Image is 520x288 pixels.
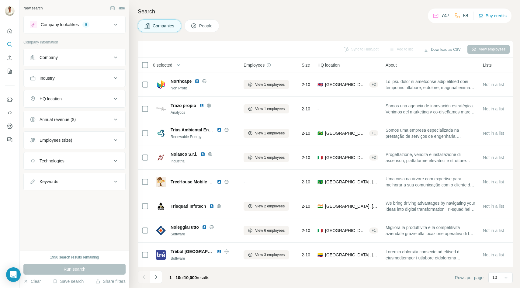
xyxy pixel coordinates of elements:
[156,128,166,138] img: Logo of Trias Ambiental Engenharia e Consultoria
[483,155,504,160] span: Not in a list
[171,78,192,84] span: Northcape
[317,227,323,234] span: 🇮🇹
[5,134,15,145] button: Feedback
[171,102,196,109] span: Trazo propio
[156,153,166,162] img: Logo of Nolasco S.r.l.
[483,106,504,111] span: Not in a list
[317,203,323,209] span: 🇮🇳
[302,179,310,185] span: 2-10
[217,179,222,184] img: LinkedIn logo
[23,5,43,11] div: New search
[5,107,15,118] button: Use Surfe API
[138,7,513,16] h4: Search
[386,249,476,261] span: Loremip dolorsita consecte ad elitsed d eiusmodtempor i utlabore etdolorema aliquaenim adm veniam...
[302,154,310,161] span: 2-10
[386,224,476,237] span: Migliora la produttività e la competitività aziendale grazie alla locazione operativa di tutti i ...
[478,12,507,20] button: Buy credits
[302,252,310,258] span: 2-10
[5,6,15,16] img: Avatar
[23,278,41,284] button: Clear
[24,71,125,85] button: Industry
[200,152,205,157] img: LinkedIn logo
[369,82,378,87] div: + 2
[244,226,289,235] button: View 6 employees
[302,106,310,112] span: 2-10
[50,255,99,260] div: 1990 search results remaining
[171,203,206,209] span: Trisquad Infotech
[5,52,15,63] button: Enrich CSV
[24,17,125,32] button: Company lookalikes6
[171,151,197,157] span: Nolasco S.r.l.
[40,75,55,81] div: Industry
[255,228,285,233] span: View 6 employees
[386,176,476,188] span: Uma casa na árvore com expertise para melhorar a sua comunicação com o cliente de forma sustentáv...
[302,82,310,88] span: 2-10
[40,137,72,143] div: Employees (size)
[483,204,504,209] span: Not in a list
[255,203,285,209] span: View 2 employees
[5,39,15,50] button: Search
[24,154,125,168] button: Technologies
[156,201,166,211] img: Logo of Trisquad Infotech
[302,62,310,68] span: Size
[386,151,476,164] span: Progettazione, vendita e installazione di ascensori, piattaforme elevatrici e strutture metallich...
[386,103,476,115] span: Somos una agencia de innovación estratégica. Venimos del marketing y co-diseñamos marcas con rele...
[302,227,310,234] span: 2-10
[325,203,378,209] span: [GEOGRAPHIC_DATA], [GEOGRAPHIC_DATA]
[317,62,340,68] span: HQ location
[6,267,21,282] div: Open Intercom Messenger
[156,226,166,235] img: Logo of NoleggiaTutto
[24,133,125,147] button: Employees (size)
[255,130,285,136] span: View 1 employees
[24,92,125,106] button: HQ location
[5,66,15,77] button: My lists
[317,82,323,88] span: 🇬🇧
[199,103,204,108] img: LinkedIn logo
[255,82,285,87] span: View 1 employees
[255,252,285,258] span: View 3 employees
[483,82,504,87] span: Not in a list
[255,155,285,160] span: View 1 employees
[244,80,289,89] button: View 1 employees
[492,274,497,280] p: 10
[40,96,62,102] div: HQ location
[419,45,465,54] button: Download as CSV
[317,130,323,136] span: 🇧🇷
[171,127,255,132] span: Trias Ambiental Engenharia e Consultoria
[5,121,15,132] button: Dashboard
[386,62,397,68] span: About
[386,127,476,139] span: Somos uma empresa especializada na prestação de serviços de engenharia, consultoria e assessoria ...
[171,224,199,230] span: NoleggiaTutto
[325,179,378,185] span: [GEOGRAPHIC_DATA], [GEOGRAPHIC_DATA]
[24,112,125,127] button: Annual revenue ($)
[24,50,125,65] button: Company
[202,225,207,230] img: LinkedIn logo
[317,154,323,161] span: 🇮🇹
[180,275,184,280] span: of
[317,179,323,185] span: 🇧🇷
[171,179,236,184] span: TreeHouse Mobile e Sustentável
[483,252,504,257] span: Not in a list
[171,85,236,91] div: Non Profit
[171,158,236,164] div: Industrial
[40,116,76,123] div: Annual revenue ($)
[483,131,504,136] span: Not in a list
[483,179,504,184] span: Not in a list
[171,248,214,255] span: Trébol [GEOGRAPHIC_DATA] SAS
[24,174,125,189] button: Keywords
[244,202,289,211] button: View 2 employees
[325,154,367,161] span: [GEOGRAPHIC_DATA], [GEOGRAPHIC_DATA], [GEOGRAPHIC_DATA]
[184,275,197,280] span: 10,000
[369,130,378,136] div: + 1
[169,275,180,280] span: 1 - 10
[369,228,378,233] div: + 1
[40,158,64,164] div: Technologies
[153,23,175,29] span: Companies
[302,203,310,209] span: 2-10
[5,94,15,105] button: Use Surfe on LinkedIn
[244,104,289,113] button: View 1 employees
[244,153,289,162] button: View 1 employees
[255,106,285,112] span: View 1 employees
[23,40,126,45] p: Company information
[463,12,468,19] p: 88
